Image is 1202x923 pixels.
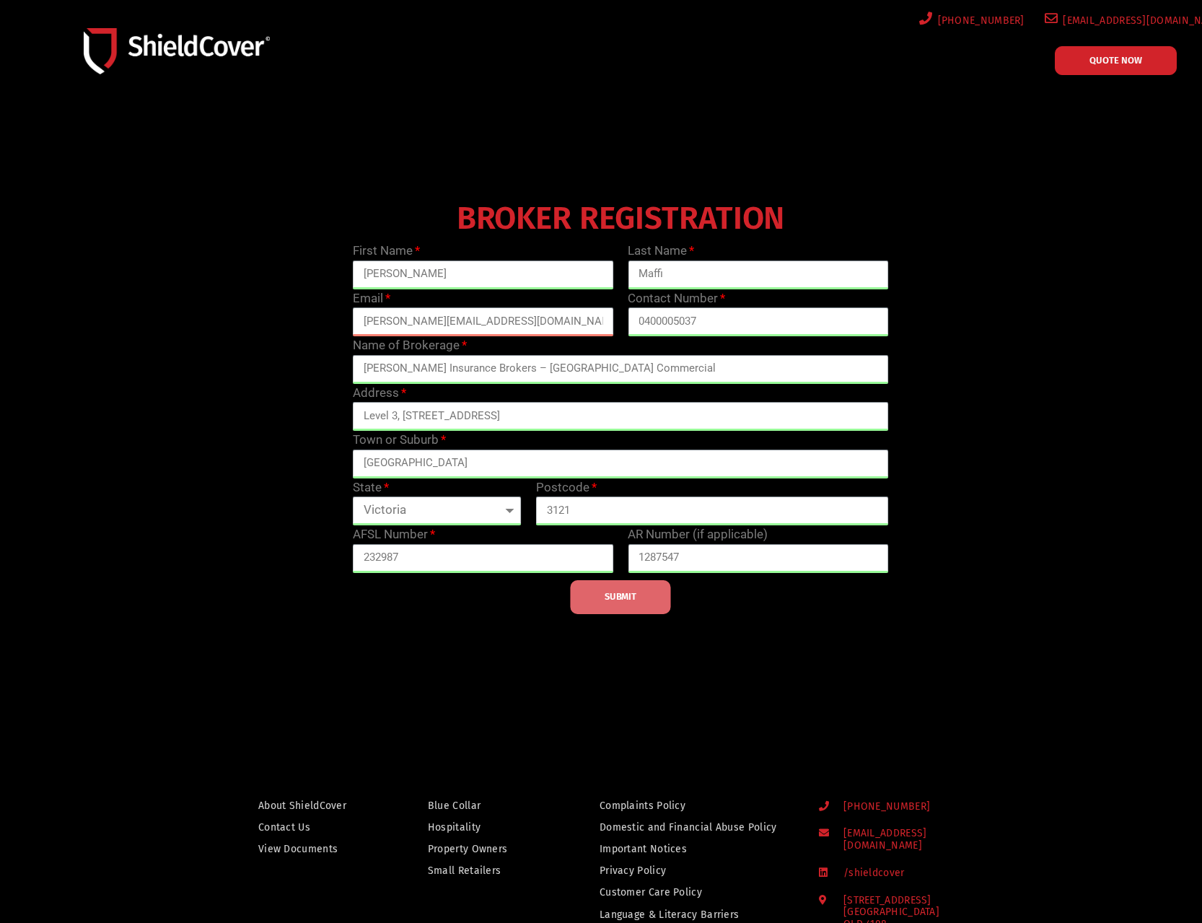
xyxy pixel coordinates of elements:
[600,862,791,880] a: Privacy Policy
[428,840,508,858] span: Property Owners
[428,797,481,815] span: Blue Collar
[570,580,671,614] button: SUBMIT
[600,883,791,901] a: Customer Care Policy
[819,828,996,852] a: [EMAIL_ADDRESS][DOMAIN_NAME]
[428,818,481,836] span: Hospitality
[600,840,687,858] span: Important Notices
[600,797,791,815] a: Complaints Policy
[536,478,597,497] label: Postcode
[832,867,905,880] span: /shieldcover
[428,840,538,858] a: Property Owners
[832,828,996,852] span: [EMAIL_ADDRESS][DOMAIN_NAME]
[600,818,791,836] a: Domestic and Financial Abuse Policy
[353,431,446,450] label: Town or Suburb
[258,797,346,815] span: About ShieldCover
[428,797,538,815] a: Blue Collar
[258,840,338,858] span: View Documents
[428,818,538,836] a: Hospitality
[600,818,777,836] span: Domestic and Financial Abuse Policy
[600,862,666,880] span: Privacy Policy
[933,12,1025,30] span: [PHONE_NUMBER]
[600,797,685,815] span: Complaints Policy
[1055,46,1177,75] a: QUOTE NOW
[346,210,896,227] h4: BROKER REGISTRATION
[258,797,366,815] a: About ShieldCover
[600,883,702,901] span: Customer Care Policy
[258,818,310,836] span: Contact Us
[628,525,768,544] label: AR Number (if applicable)
[258,818,366,836] a: Contact Us
[605,595,636,598] span: SUBMIT
[628,242,694,261] label: Last Name
[628,289,725,308] label: Contact Number
[832,801,930,813] span: [PHONE_NUMBER]
[1089,56,1142,65] span: QUOTE NOW
[353,242,420,261] label: First Name
[819,801,996,813] a: [PHONE_NUMBER]
[916,12,1025,30] a: [PHONE_NUMBER]
[353,336,467,355] label: Name of Brokerage
[353,478,389,497] label: State
[353,525,435,544] label: AFSL Number
[353,384,406,403] label: Address
[600,840,791,858] a: Important Notices
[428,862,538,880] a: Small Retailers
[428,862,501,880] span: Small Retailers
[84,28,270,74] img: Shield-Cover-Underwriting-Australia-logo-full
[258,840,366,858] a: View Documents
[353,289,390,308] label: Email
[819,867,996,880] a: /shieldcover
